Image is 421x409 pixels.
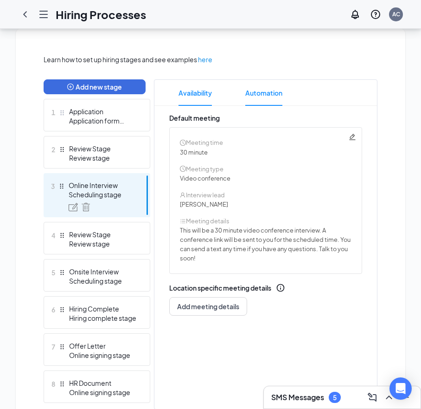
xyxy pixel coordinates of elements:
[69,144,137,153] div: Review Stage
[180,148,351,157] div: 30 minute
[58,183,65,189] svg: Drag
[69,388,137,397] div: Online signing stage
[59,381,65,387] svg: Drag
[169,283,271,292] span: Location specific meeting details
[370,9,381,20] svg: QuestionInfo
[67,84,74,90] span: plus-circle
[69,267,137,276] div: Onsite Interview
[180,140,186,146] span: clock-circle
[69,181,136,190] div: Online Interview
[51,378,55,390] span: 8
[59,306,65,313] svg: Drag
[180,166,186,172] span: clock-circle
[383,392,395,403] svg: ChevronUp
[69,351,137,360] div: Online signing stage
[392,10,400,18] div: AC
[180,236,351,243] span: conference link will be sent to you for the scheduled time. You
[59,344,65,350] svg: Drag
[271,392,324,403] h3: SMS Messages
[333,394,337,402] div: 5
[51,267,55,278] span: 5
[69,304,137,313] div: Hiring Complete
[69,313,137,323] div: Hiring complete stage
[51,304,55,315] span: 6
[59,269,65,276] svg: Drag
[69,378,137,388] div: HR Document
[389,377,412,400] div: Open Intercom Messenger
[59,146,65,153] svg: Drag
[245,80,282,106] span: Automation
[69,341,137,351] div: Offer Letter
[69,239,137,248] div: Review stage
[59,232,65,239] svg: Drag
[69,116,137,125] div: Application form stage
[180,216,351,226] div: Meeting details
[367,392,378,403] svg: ComposeMessage
[56,6,146,22] h1: Hiring Processes
[44,79,146,94] button: plus-circleAdd new stage
[180,245,348,253] span: can send a text any time if you have any questions. Talk to you
[59,110,65,116] svg: Drag
[382,390,396,405] button: ChevronUp
[180,227,326,234] span: This will be a 30 minute video conference interview. A
[365,390,380,405] button: ComposeMessage
[180,174,351,183] div: Video conference
[69,230,137,239] div: Review Stage
[38,9,49,20] svg: Hamburger
[177,302,239,311] span: Add meeting details
[179,80,212,106] span: Availability
[180,200,351,209] div: [PERSON_NAME]
[180,164,351,174] div: Meeting type
[69,190,136,199] div: Scheduling stage
[51,144,55,155] span: 2
[51,341,55,352] span: 7
[180,192,186,198] span: user
[44,54,197,65] span: Learn how to set up hiring stages and see examples
[180,190,351,200] div: Interview lead
[69,276,137,286] div: Scheduling stage
[180,254,196,262] span: soon!
[349,133,356,141] svg: Pencil
[198,54,212,65] a: here
[169,297,247,316] button: Add meeting details
[169,114,220,122] span: Default meeting
[350,9,361,20] svg: Notifications
[51,181,55,192] span: 3
[180,138,351,147] div: Meeting time
[51,107,55,118] span: 1
[69,107,137,116] div: Application
[276,283,285,292] svg: Info
[51,230,55,241] span: 4
[19,9,31,20] svg: ChevronLeft
[180,218,186,224] span: bars
[69,153,137,162] div: Review stage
